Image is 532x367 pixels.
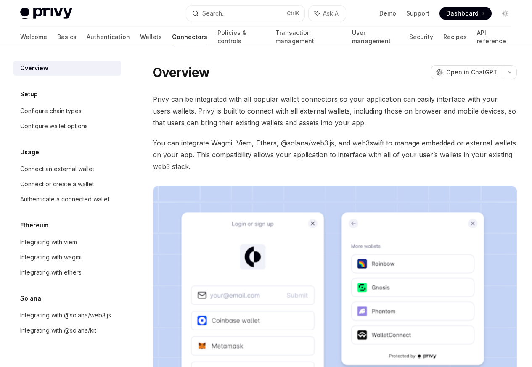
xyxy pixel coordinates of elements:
a: Wallets [140,27,162,47]
a: Integrating with wagmi [13,250,121,265]
a: Demo [379,9,396,18]
div: Integrating with @solana/web3.js [20,310,111,320]
a: Authentication [87,27,130,47]
div: Integrating with wagmi [20,252,82,262]
div: Configure wallet options [20,121,88,131]
span: Dashboard [446,9,479,18]
span: Ask AI [323,9,340,18]
div: Search... [202,8,226,18]
h5: Solana [20,293,41,304]
button: Open in ChatGPT [431,65,503,79]
a: Recipes [443,27,467,47]
button: Search...CtrlK [186,6,304,21]
span: Open in ChatGPT [446,68,498,77]
a: Integrating with ethers [13,265,121,280]
a: User management [352,27,399,47]
div: Integrating with ethers [20,267,82,277]
a: Basics [57,27,77,47]
a: Configure wallet options [13,119,121,134]
span: Ctrl K [287,10,299,17]
h5: Usage [20,147,39,157]
div: Connect an external wallet [20,164,94,174]
a: Authenticate a connected wallet [13,192,121,207]
a: Welcome [20,27,47,47]
a: Integrating with @solana/kit [13,323,121,338]
a: Configure chain types [13,103,121,119]
a: Connect or create a wallet [13,177,121,192]
img: light logo [20,8,72,19]
a: Support [406,9,429,18]
a: Integrating with viem [13,235,121,250]
a: API reference [477,27,512,47]
div: Connect or create a wallet [20,179,94,189]
button: Toggle dark mode [498,7,512,20]
a: Security [409,27,433,47]
a: Transaction management [275,27,342,47]
div: Authenticate a connected wallet [20,194,109,204]
h5: Setup [20,89,38,99]
div: Configure chain types [20,106,82,116]
a: Overview [13,61,121,76]
div: Integrating with viem [20,237,77,247]
div: Integrating with @solana/kit [20,325,96,335]
a: Policies & controls [217,27,265,47]
span: Privy can be integrated with all popular wallet connectors so your application can easily interfa... [153,93,517,129]
button: Ask AI [309,6,346,21]
a: Connect an external wallet [13,161,121,177]
a: Dashboard [439,7,492,20]
h1: Overview [153,65,209,80]
a: Integrating with @solana/web3.js [13,308,121,323]
div: Overview [20,63,48,73]
h5: Ethereum [20,220,48,230]
a: Connectors [172,27,207,47]
span: You can integrate Wagmi, Viem, Ethers, @solana/web3.js, and web3swift to manage embedded or exter... [153,137,517,172]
